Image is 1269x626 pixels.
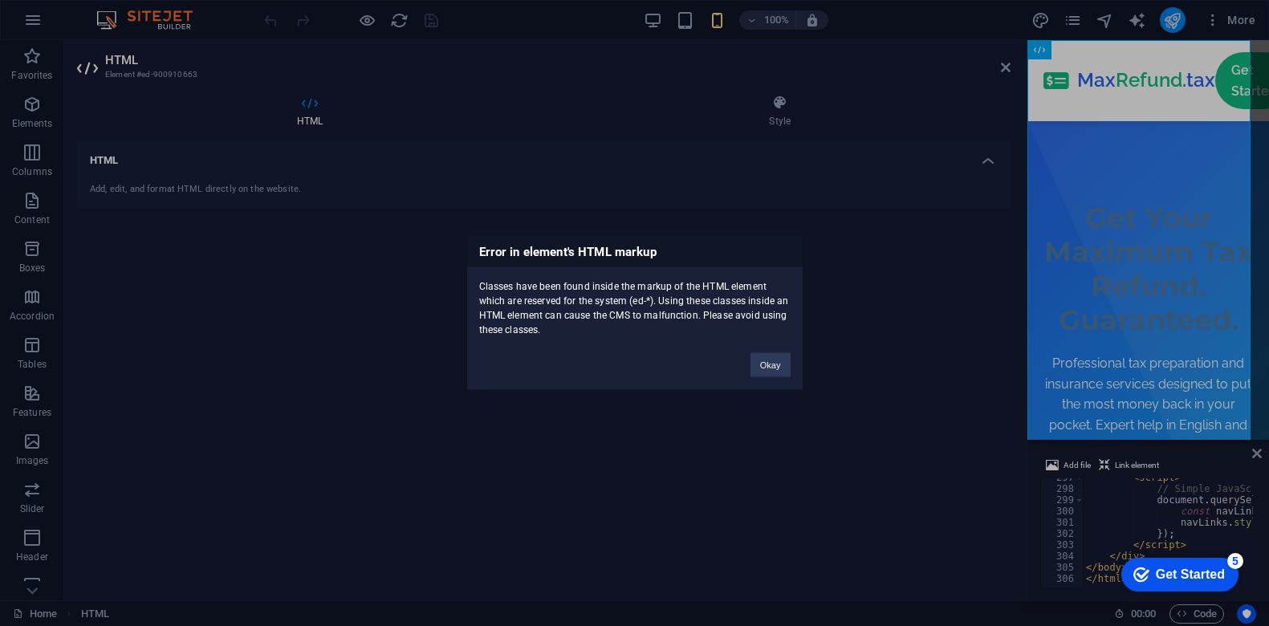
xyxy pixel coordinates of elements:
button: Okay [750,353,791,377]
div: Get Started 5 items remaining, 0% complete [9,8,126,42]
div: Get Started [43,18,112,32]
div: 5 [115,3,131,19]
h3: Error in element's HTML markup [467,237,803,267]
div: Classes have been found inside the markup of the HTML element which are reserved for the system (... [467,267,803,337]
